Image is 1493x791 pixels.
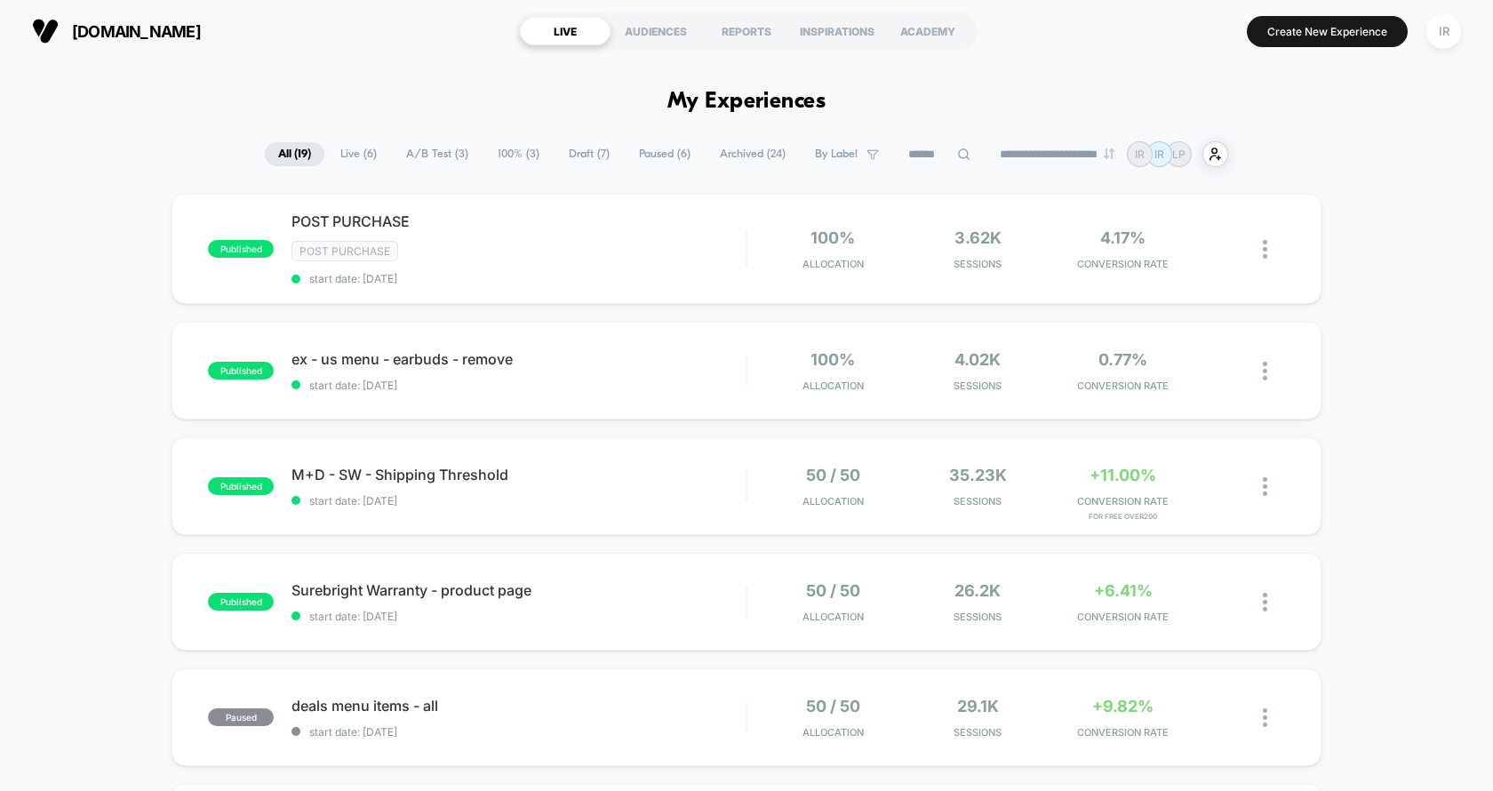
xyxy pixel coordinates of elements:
span: Sessions [910,380,1046,392]
span: Live ( 6 ) [327,142,390,166]
span: Surebright Warranty - product page [291,581,746,599]
span: Archived ( 24 ) [707,142,799,166]
span: Sessions [910,258,1046,270]
span: start date: [DATE] [291,272,746,285]
span: +9.82% [1092,697,1154,715]
img: Visually logo [32,18,59,44]
span: 3.62k [954,228,1002,247]
span: 100% ( 3 ) [484,142,553,166]
span: published [208,240,274,258]
span: Allocation [802,495,864,507]
div: REPORTS [701,17,792,45]
div: ACADEMY [882,17,973,45]
span: 100% [810,228,855,247]
span: Allocation [802,611,864,623]
div: IR [1426,14,1461,49]
img: close [1263,362,1267,380]
span: published [208,477,274,495]
img: close [1263,477,1267,496]
div: INSPIRATIONS [792,17,882,45]
span: 50 / 50 [806,581,860,600]
div: LIVE [520,17,611,45]
span: [DOMAIN_NAME] [72,22,201,41]
span: 50 / 50 [806,697,860,715]
span: A/B Test ( 3 ) [393,142,482,166]
span: 4.02k [954,350,1001,369]
div: AUDIENCES [611,17,701,45]
button: IR [1421,13,1466,50]
img: close [1263,593,1267,611]
span: 26.2k [954,581,1001,600]
button: [DOMAIN_NAME] [27,17,206,45]
span: Allocation [802,380,864,392]
span: 29.1k [957,697,999,715]
span: CONVERSION RATE [1055,258,1191,270]
span: CONVERSION RATE [1055,726,1191,739]
span: Draft ( 7 ) [555,142,623,166]
span: start date: [DATE] [291,494,746,507]
span: POST PURCHASE [291,212,746,230]
span: CONVERSION RATE [1055,495,1191,507]
span: +6.41% [1094,581,1153,600]
button: Create New Experience [1247,16,1408,47]
p: IR [1135,148,1145,161]
span: CONVERSION RATE [1055,611,1191,623]
img: end [1104,148,1114,159]
span: start date: [DATE] [291,725,746,739]
span: 100% [810,350,855,369]
h1: My Experiences [667,89,826,115]
span: Post Purchase [291,241,398,261]
img: close [1263,240,1267,259]
span: Sessions [910,495,1046,507]
span: By Label [815,148,858,161]
span: M+D - SW - Shipping Threshold [291,466,746,483]
span: paused [208,708,274,726]
p: IR [1154,148,1164,161]
span: +11.00% [1090,466,1156,484]
span: 50 / 50 [806,466,860,484]
span: published [208,593,274,611]
span: All ( 19 ) [265,142,324,166]
span: 0.77% [1098,350,1147,369]
span: Allocation [802,726,864,739]
img: close [1263,708,1267,727]
span: Sessions [910,611,1046,623]
span: Paused ( 6 ) [626,142,704,166]
p: LP [1172,148,1186,161]
span: for free over200 [1055,512,1191,521]
span: Allocation [802,258,864,270]
span: ex - us menu - earbuds - remove [291,350,746,368]
span: published [208,362,274,380]
span: start date: [DATE] [291,379,746,392]
span: deals menu items - all [291,697,746,715]
span: 4.17% [1100,228,1146,247]
span: start date: [DATE] [291,610,746,623]
span: 35.23k [949,466,1007,484]
span: Sessions [910,726,1046,739]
